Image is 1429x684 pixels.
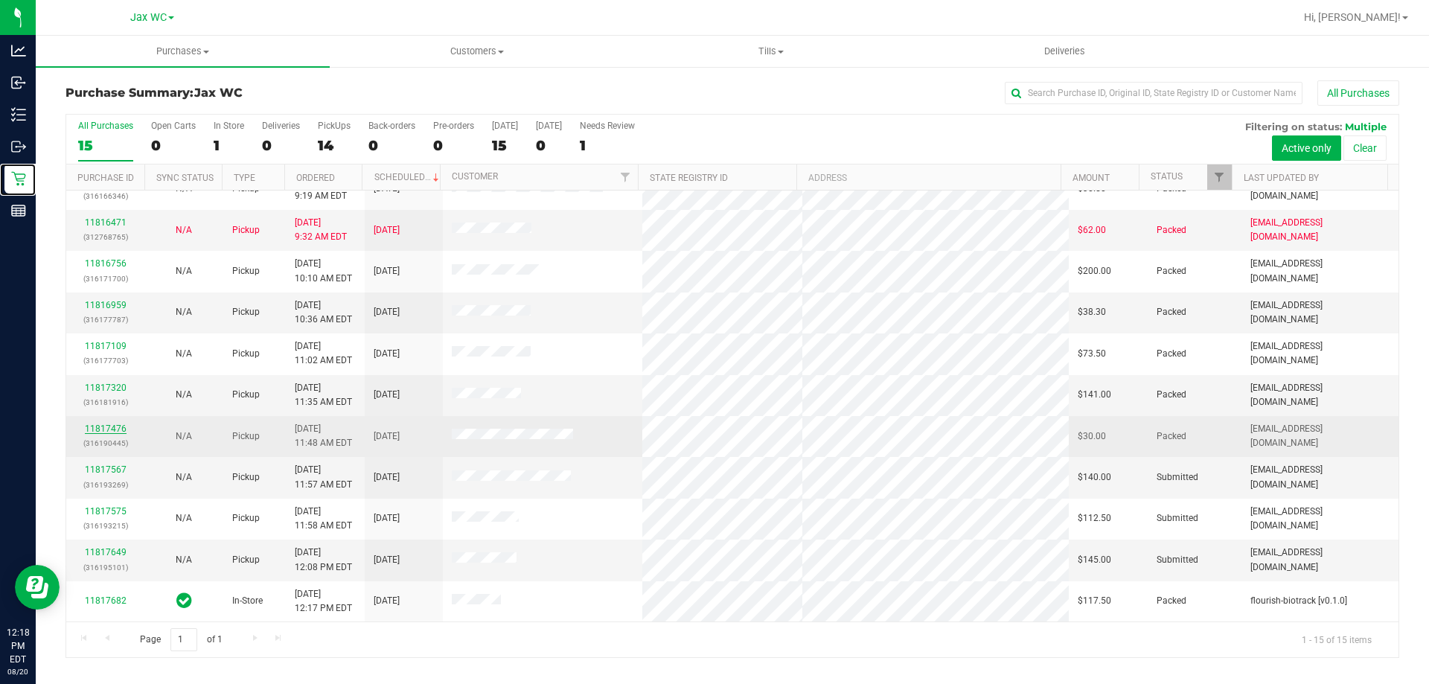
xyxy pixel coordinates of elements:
[176,389,192,400] span: Not Applicable
[1078,429,1106,444] span: $30.00
[36,45,330,58] span: Purchases
[374,470,400,485] span: [DATE]
[374,553,400,567] span: [DATE]
[232,264,260,278] span: Pickup
[536,137,562,154] div: 0
[176,470,192,485] button: N/A
[176,305,192,319] button: N/A
[374,511,400,525] span: [DATE]
[374,223,400,237] span: [DATE]
[85,423,127,434] a: 11817476
[368,137,415,154] div: 0
[75,313,135,327] p: (316177787)
[580,121,635,131] div: Needs Review
[176,264,192,278] button: N/A
[1157,511,1198,525] span: Submitted
[650,173,728,183] a: State Registry ID
[75,560,135,575] p: (316195101)
[75,354,135,368] p: (316177703)
[1078,264,1111,278] span: $200.00
[7,666,29,677] p: 08/20
[1290,628,1384,651] span: 1 - 15 of 15 items
[1157,264,1186,278] span: Packed
[1157,347,1186,361] span: Packed
[492,121,518,131] div: [DATE]
[1078,347,1106,361] span: $73.50
[176,429,192,444] button: N/A
[318,137,351,154] div: 14
[295,339,352,368] span: [DATE] 11:02 AM EDT
[295,463,352,491] span: [DATE] 11:57 AM EDT
[11,75,26,90] inline-svg: Inbound
[11,171,26,186] inline-svg: Retail
[232,305,260,319] span: Pickup
[580,137,635,154] div: 1
[624,36,918,67] a: Tills
[295,505,352,533] span: [DATE] 11:58 AM EDT
[624,45,917,58] span: Tills
[176,347,192,361] button: N/A
[176,225,192,235] span: Not Applicable
[176,307,192,317] span: Not Applicable
[374,347,400,361] span: [DATE]
[176,590,192,611] span: In Sync
[1250,505,1390,533] span: [EMAIL_ADDRESS][DOMAIN_NAME]
[295,298,352,327] span: [DATE] 10:36 AM EDT
[1343,135,1387,161] button: Clear
[11,43,26,58] inline-svg: Analytics
[1151,171,1183,182] a: Status
[85,464,127,475] a: 11817567
[232,594,263,608] span: In-Store
[262,121,300,131] div: Deliveries
[536,121,562,131] div: [DATE]
[374,594,400,608] span: [DATE]
[1078,223,1106,237] span: $62.00
[85,300,127,310] a: 11816959
[796,164,1061,191] th: Address
[1250,546,1390,574] span: [EMAIL_ADDRESS][DOMAIN_NAME]
[1072,173,1110,183] a: Amount
[11,107,26,122] inline-svg: Inventory
[11,203,26,218] inline-svg: Reports
[214,137,244,154] div: 1
[36,36,330,67] a: Purchases
[613,164,638,190] a: Filter
[1345,121,1387,132] span: Multiple
[1250,594,1347,608] span: flourish-biotrack [v0.1.0]
[1157,429,1186,444] span: Packed
[1157,594,1186,608] span: Packed
[374,429,400,444] span: [DATE]
[368,121,415,131] div: Back-orders
[330,45,623,58] span: Customers
[1078,511,1111,525] span: $112.50
[262,137,300,154] div: 0
[85,258,127,269] a: 11816756
[127,628,234,651] span: Page of 1
[1250,216,1390,244] span: [EMAIL_ADDRESS][DOMAIN_NAME]
[295,216,347,244] span: [DATE] 9:32 AM EDT
[1005,82,1302,104] input: Search Purchase ID, Original ID, State Registry ID or Customer Name...
[85,595,127,606] a: 11817682
[1245,121,1342,132] span: Filtering on status:
[232,347,260,361] span: Pickup
[75,189,135,203] p: (316166346)
[1157,388,1186,402] span: Packed
[232,470,260,485] span: Pickup
[232,511,260,525] span: Pickup
[75,395,135,409] p: (316181916)
[1078,305,1106,319] span: $38.30
[1250,381,1390,409] span: [EMAIL_ADDRESS][DOMAIN_NAME]
[1304,11,1401,23] span: Hi, [PERSON_NAME]!
[176,554,192,565] span: Not Applicable
[1078,553,1111,567] span: $145.00
[75,519,135,533] p: (316193215)
[374,305,400,319] span: [DATE]
[85,383,127,393] a: 11817320
[75,272,135,286] p: (316171700)
[452,171,498,182] a: Customer
[295,587,352,616] span: [DATE] 12:17 PM EDT
[75,478,135,492] p: (316193269)
[234,173,255,183] a: Type
[11,139,26,154] inline-svg: Outbound
[433,121,474,131] div: Pre-orders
